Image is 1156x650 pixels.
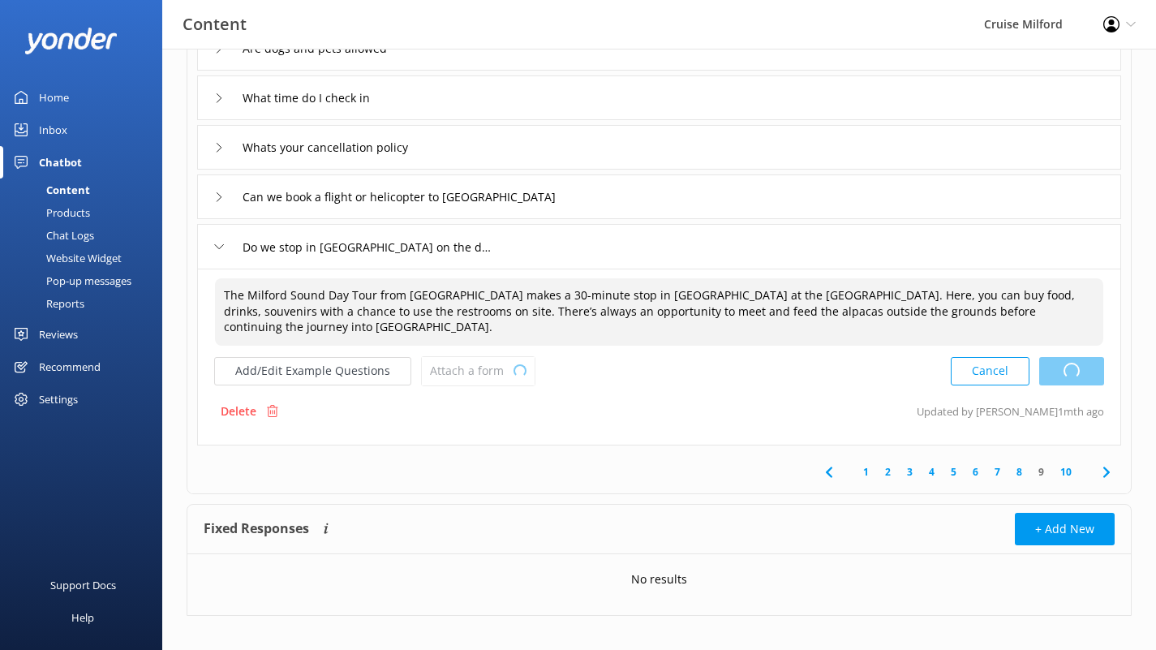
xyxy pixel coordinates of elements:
div: Reports [10,292,84,315]
a: Reports [10,292,162,315]
p: Delete [221,402,256,420]
a: 5 [943,464,965,480]
button: Add/Edit Example Questions [214,357,411,385]
button: + Add New [1015,513,1115,545]
div: Settings [39,383,78,415]
div: Inbox [39,114,67,146]
p: No results [631,570,687,588]
div: Reviews [39,318,78,351]
div: Home [39,81,69,114]
div: Support Docs [50,569,116,601]
div: Pop-up messages [10,269,131,292]
a: Content [10,179,162,201]
div: Help [71,601,94,634]
div: Chat Logs [10,224,94,247]
div: Website Widget [10,247,122,269]
div: Chatbot [39,146,82,179]
a: 2 [877,464,899,480]
a: Chat Logs [10,224,162,247]
a: 4 [921,464,943,480]
img: yonder-white-logo.png [24,28,118,54]
a: Products [10,201,162,224]
a: 3 [899,464,921,480]
h4: Fixed Responses [204,513,309,545]
a: Website Widget [10,247,162,269]
a: 6 [965,464,986,480]
button: Cancel [951,357,1029,385]
a: 10 [1052,464,1080,480]
a: 7 [986,464,1008,480]
div: Recommend [39,351,101,383]
a: 9 [1030,464,1052,480]
h3: Content [183,11,247,37]
a: 8 [1008,464,1030,480]
p: Updated by [PERSON_NAME] 1mth ago [917,396,1104,427]
a: Pop-up messages [10,269,162,292]
a: 1 [855,464,877,480]
div: Products [10,201,90,224]
textarea: The Milford Sound Day Tour from [GEOGRAPHIC_DATA] makes a 30-minute stop in [GEOGRAPHIC_DATA] at ... [215,278,1103,346]
div: Content [10,179,90,201]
